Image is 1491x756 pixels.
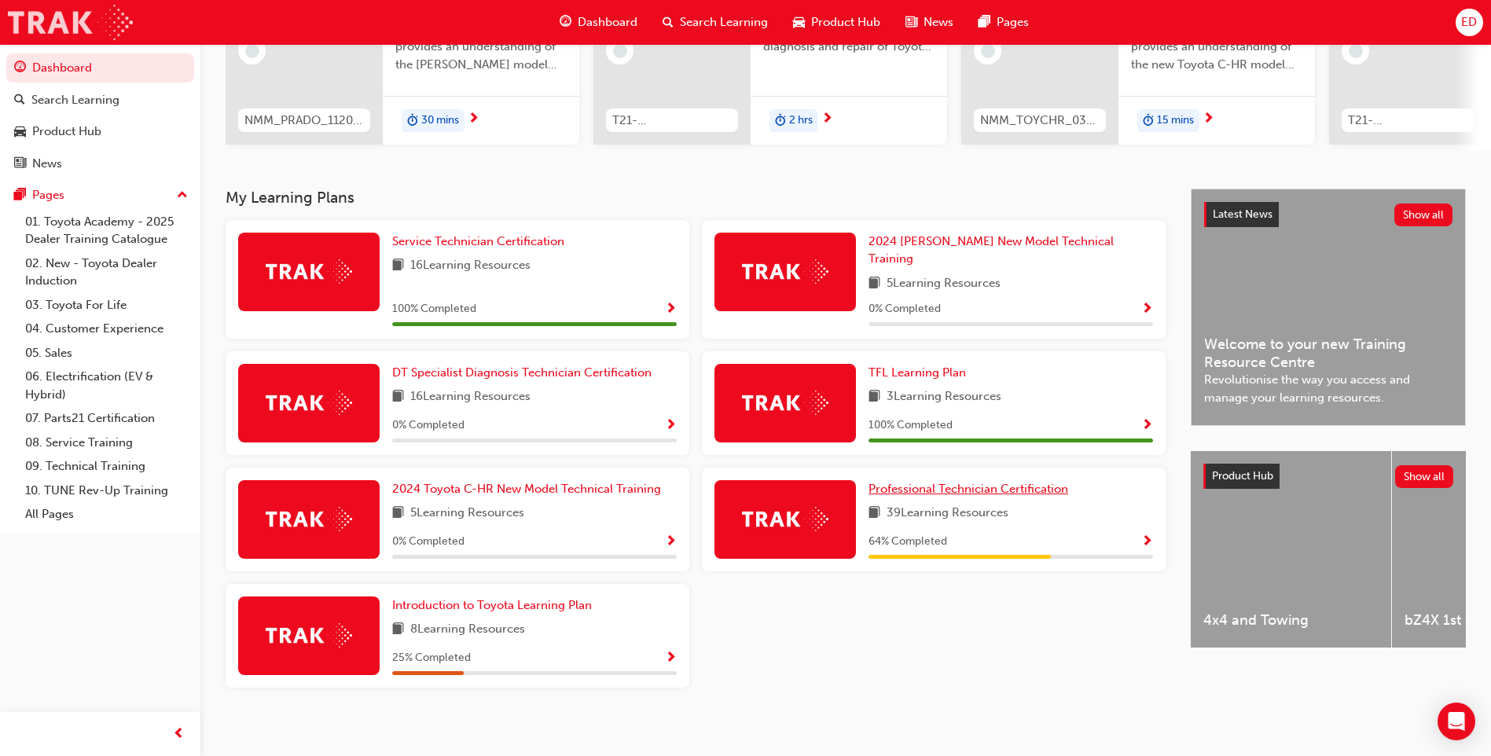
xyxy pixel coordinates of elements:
span: Show Progress [665,651,677,666]
button: Pages [6,181,194,210]
a: news-iconNews [893,6,966,39]
img: Trak [266,259,352,284]
span: 2024 Toyota C-HR New Model Technical Training [392,482,661,496]
span: car-icon [14,125,26,139]
span: Search Learning [680,13,768,31]
a: Introduction to Toyota Learning Plan [392,596,598,615]
span: up-icon [177,185,188,206]
span: Professional Technician Certification [869,482,1068,496]
span: Pages [997,13,1029,31]
a: 03. Toyota For Life [19,293,194,317]
span: 16 Learning Resources [410,256,531,276]
h3: My Learning Plans [226,189,1166,207]
a: Service Technician Certification [392,233,571,251]
span: NMM_TOYCHR_032024_MODULE_1 [980,112,1100,130]
span: 0 % Completed [869,300,941,318]
span: DT Specialist Diagnosis Technician Certification [392,365,652,380]
a: 02. New - Toyota Dealer Induction [19,251,194,293]
span: Revolutionise the way you access and manage your learning resources. [1204,371,1452,406]
span: pages-icon [14,189,26,203]
span: news-icon [905,13,917,32]
button: Show Progress [1141,416,1153,435]
span: book-icon [869,387,880,407]
span: duration-icon [407,111,418,131]
span: Introduction to Toyota Learning Plan [392,598,592,612]
span: guage-icon [14,61,26,75]
button: Show Progress [1141,532,1153,552]
span: duration-icon [775,111,786,131]
div: Pages [32,186,64,204]
div: Product Hub [32,123,101,141]
a: Product HubShow all [1203,464,1453,489]
span: book-icon [392,387,404,407]
a: 06. Electrification (EV & Hybrid) [19,365,194,406]
span: 25 % Completed [392,649,471,667]
span: ED [1461,13,1477,31]
button: Show all [1394,204,1453,226]
span: 4x4 and Towing [1203,611,1379,629]
span: 15 mins [1157,112,1194,130]
a: guage-iconDashboard [547,6,650,39]
span: book-icon [392,504,404,523]
div: Search Learning [31,91,119,109]
a: News [6,149,194,178]
button: DashboardSearch LearningProduct HubNews [6,50,194,181]
span: 2024 [PERSON_NAME] New Model Technical Training [869,234,1114,266]
a: TFL Learning Plan [869,364,972,382]
span: guage-icon [560,13,571,32]
span: 100 % Completed [392,300,476,318]
img: Trak [266,623,352,648]
img: Trak [266,391,352,415]
img: Trak [742,507,828,531]
span: 0 % Completed [392,417,465,435]
button: ED [1456,9,1483,36]
span: Product Hub [811,13,880,31]
span: search-icon [14,94,25,108]
span: Service Technician Certification [392,234,564,248]
a: 08. Service Training [19,431,194,455]
span: learningRecordVerb_NONE-icon [981,44,995,58]
span: 39 Learning Resources [887,504,1008,523]
a: 2024 [PERSON_NAME] New Model Technical Training [869,233,1153,268]
span: learningRecordVerb_NONE-icon [613,44,627,58]
img: Trak [742,259,828,284]
span: next-icon [1203,112,1214,127]
span: 16 Learning Resources [410,387,531,407]
span: prev-icon [173,725,185,744]
a: All Pages [19,502,194,527]
span: Show Progress [665,535,677,549]
span: Show Progress [1141,535,1153,549]
button: Show Progress [1141,299,1153,319]
button: Show Progress [665,299,677,319]
span: Product Hub [1212,469,1273,483]
span: 64 % Completed [869,533,947,551]
button: Show Progress [665,532,677,552]
span: Show Progress [665,303,677,317]
span: learningRecordVerb_NONE-icon [1349,44,1363,58]
span: book-icon [869,274,880,294]
div: Open Intercom Messenger [1438,703,1475,740]
a: 09. Technical Training [19,454,194,479]
span: Dashboard [578,13,637,31]
span: Show Progress [665,419,677,433]
a: Search Learning [6,86,194,115]
img: Trak [8,5,133,40]
a: search-iconSearch Learning [650,6,780,39]
a: DT Specialist Diagnosis Technician Certification [392,364,658,382]
span: TFL Learning Plan [869,365,966,380]
span: book-icon [392,620,404,640]
span: 2 hrs [789,112,813,130]
a: 04. Customer Experience [19,317,194,341]
span: T21-FOD_HVIS_PREREQ [612,112,732,130]
span: duration-icon [1143,111,1154,131]
button: Show Progress [665,648,677,668]
span: learningRecordVerb_NONE-icon [245,44,259,58]
a: 05. Sales [19,341,194,365]
a: 2024 Toyota C-HR New Model Technical Training [392,480,667,498]
span: search-icon [663,13,674,32]
span: Latest News [1213,207,1272,221]
span: book-icon [392,256,404,276]
img: Trak [742,391,828,415]
span: next-icon [468,112,479,127]
span: Welcome to your new Training Resource Centre [1204,336,1452,371]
